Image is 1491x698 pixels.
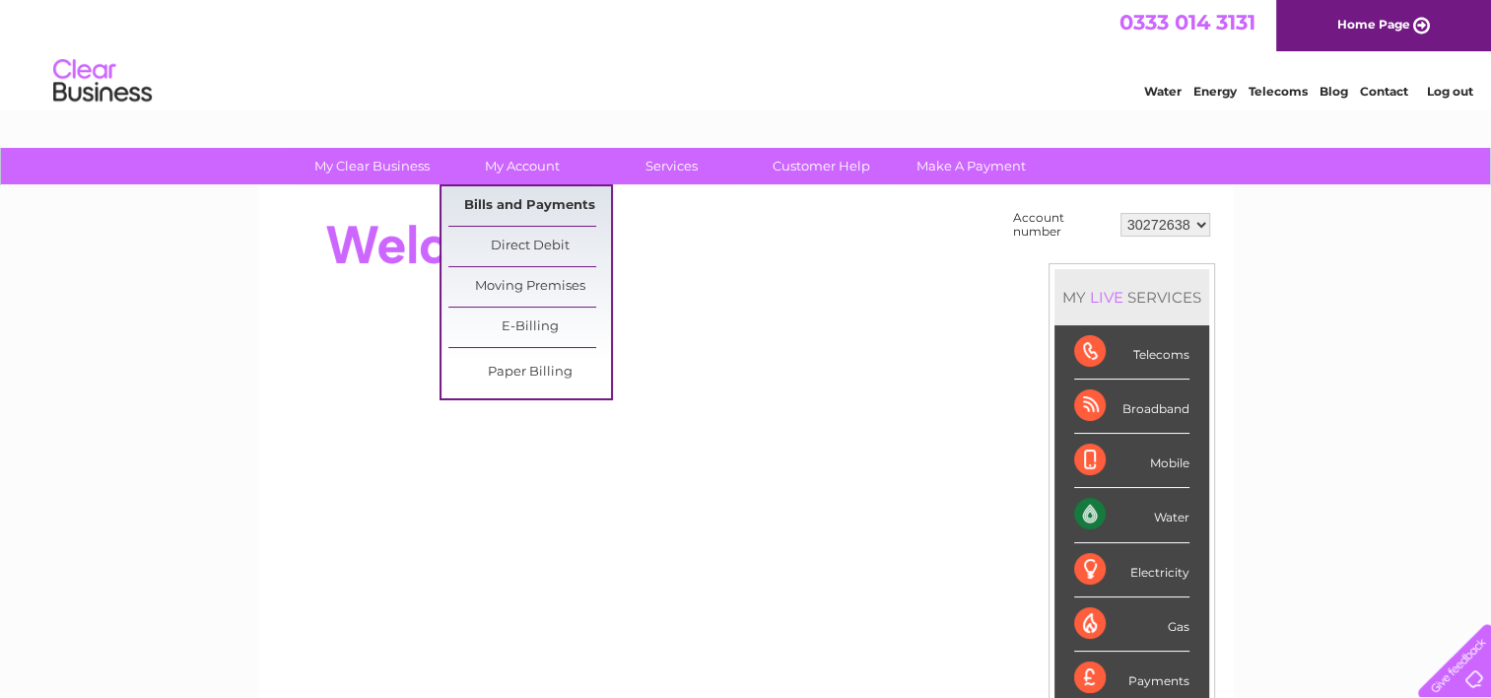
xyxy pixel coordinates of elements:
a: Paper Billing [448,353,611,392]
a: Services [590,148,753,184]
a: Telecoms [1249,84,1308,99]
div: Gas [1074,597,1189,652]
a: 0333 014 3131 [1119,10,1255,35]
div: Broadband [1074,380,1189,434]
div: Water [1074,488,1189,542]
a: My Clear Business [291,148,453,184]
a: Contact [1360,84,1408,99]
a: Direct Debit [448,227,611,266]
img: logo.png [52,51,153,111]
div: Mobile [1074,434,1189,488]
a: Blog [1320,84,1348,99]
div: LIVE [1086,288,1127,307]
a: E-Billing [448,308,611,347]
a: Customer Help [740,148,903,184]
div: Telecoms [1074,325,1189,380]
a: Energy [1193,84,1237,99]
a: Log out [1426,84,1472,99]
div: Electricity [1074,543,1189,597]
a: My Account [441,148,603,184]
div: Clear Business is a trading name of Verastar Limited (registered in [GEOGRAPHIC_DATA] No. 3667643... [281,11,1212,96]
a: Bills and Payments [448,186,611,226]
div: MY SERVICES [1054,269,1209,325]
a: Make A Payment [890,148,1052,184]
a: Moving Premises [448,267,611,307]
a: Water [1144,84,1182,99]
td: Account number [1008,206,1116,244]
